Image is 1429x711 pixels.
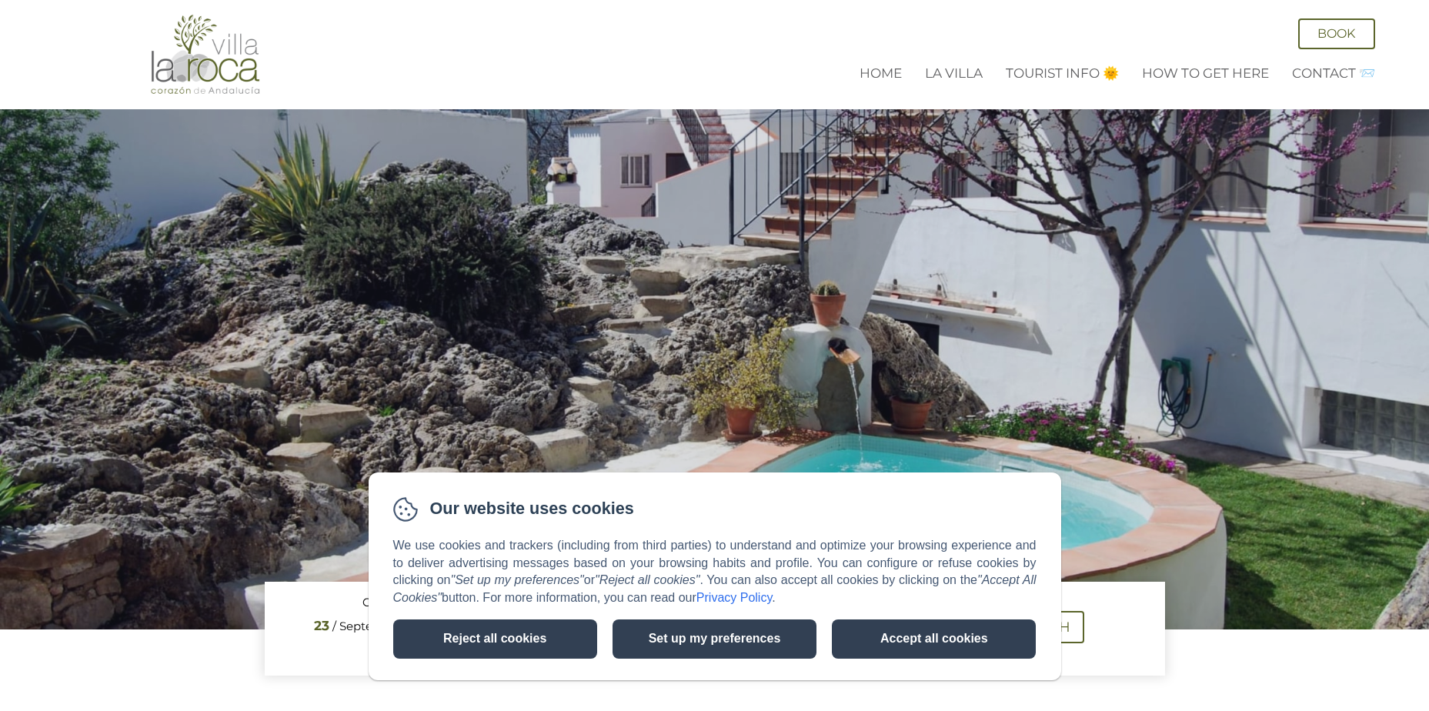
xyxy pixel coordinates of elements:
[696,591,772,604] a: Privacy Policy
[393,537,1037,607] p: We use cookies and trackers (including from third parties) to understand and optimize your browsi...
[613,619,816,659] button: Set up my preferences
[1142,65,1269,81] a: How to get here
[1292,65,1375,81] a: Contact 📨
[393,573,1037,604] em: "Accept All Cookies"
[860,65,902,81] a: Home
[148,14,263,95] img: Villa La Roca - A fusion of modern and classical Andalucian architecture
[430,497,634,521] span: Our website uses cookies
[451,573,584,586] em: "Set up my preferences"
[832,619,1036,659] button: Accept all cookies
[1298,18,1375,49] a: Book
[1006,65,1119,81] a: Tourist Info 🌞
[393,619,597,659] button: Reject all cookies
[595,573,699,586] em: "Reject all cookies"
[925,65,983,81] a: La Villa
